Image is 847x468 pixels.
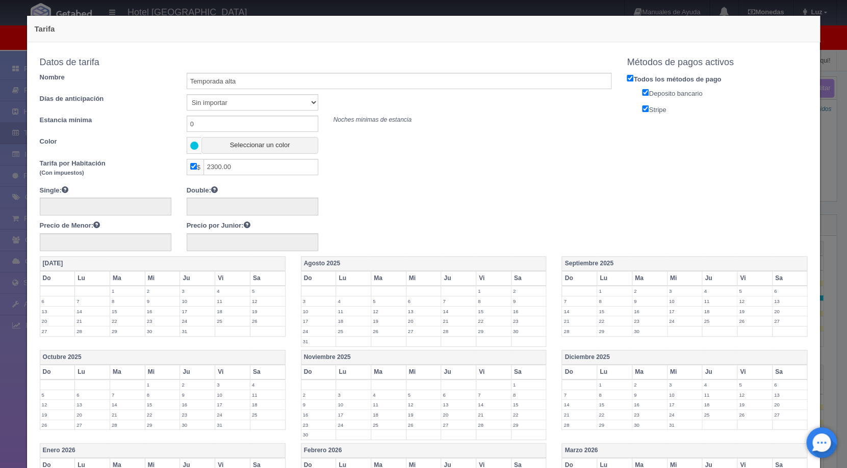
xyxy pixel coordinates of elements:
label: 9 [145,296,180,306]
label: 9 [301,400,336,409]
label: 15 [597,400,632,409]
label: 22 [597,316,632,326]
label: 23 [511,316,546,326]
label: 25 [336,326,371,336]
label: 29 [597,326,632,336]
label: 21 [562,316,597,326]
button: Seleccionar un color [201,137,318,154]
label: 4 [215,286,250,296]
label: Precio de Menor: [40,221,100,231]
label: 7 [476,390,511,400]
label: Color [32,137,179,147]
label: 28 [562,420,597,430]
th: Do [40,365,75,379]
th: Vi [737,271,772,286]
label: 9 [511,296,546,306]
label: 13 [773,296,807,306]
th: Ma [110,271,145,286]
label: 6 [441,390,476,400]
input: Deposito bancario [642,89,649,96]
th: Do [562,271,597,286]
label: 11 [215,296,250,306]
label: Tarifa por Habitación [32,159,179,178]
h4: Métodos de pagos activos [627,58,807,68]
label: 27 [406,326,441,336]
th: Sa [772,365,807,379]
label: 11 [250,390,285,400]
label: 26 [371,326,406,336]
label: 7 [562,390,597,400]
label: 23 [632,410,667,420]
label: 24 [301,326,336,336]
label: 30 [632,420,667,430]
label: 1 [597,380,632,390]
th: Ju [180,365,215,379]
label: 21 [441,316,476,326]
label: 2 [145,286,180,296]
label: 28 [476,420,511,430]
label: 10 [301,307,336,316]
label: 5 [250,286,285,296]
label: 27 [40,326,75,336]
label: 3 [668,286,702,296]
input: Todos los métodos de pago [627,75,633,81]
label: 13 [40,307,75,316]
label: 25 [215,316,250,326]
label: 27 [441,420,476,430]
label: 21 [476,410,511,420]
label: 18 [336,316,371,326]
label: 23 [145,316,180,326]
label: Deposito bancario [634,87,815,99]
th: Ju [441,365,476,379]
label: 25 [702,410,737,420]
label: 19 [371,316,406,326]
label: 30 [511,326,546,336]
label: 1 [145,380,180,390]
label: 17 [215,400,250,409]
label: 14 [75,307,110,316]
label: 2 [511,286,546,296]
label: 13 [75,400,110,409]
label: 13 [441,400,476,409]
label: 7 [110,390,145,400]
label: Todos los métodos de pago [619,73,815,85]
label: 22 [110,316,145,326]
h4: Datos de tarifa [40,58,612,68]
th: Lu [336,271,371,286]
label: 2 [632,286,667,296]
label: 29 [110,326,145,336]
label: 27 [773,316,807,326]
label: Nombre [32,73,179,82]
label: 8 [511,390,546,400]
label: 5 [406,390,441,400]
label: 19 [40,410,75,420]
label: 21 [75,316,110,326]
span: $ [187,159,203,175]
th: Ju [180,271,215,286]
label: 30 [180,420,215,430]
label: Días de anticipación [32,94,179,104]
th: [DATE] [40,257,285,271]
label: 18 [215,307,250,316]
th: Lu [597,271,632,286]
label: 20 [406,316,441,326]
label: 26 [40,420,75,430]
label: 1 [110,286,145,296]
label: 18 [371,410,406,420]
label: 4 [702,286,737,296]
label: 19 [737,307,772,316]
label: 16 [180,400,215,409]
th: Marzo 2026 [562,444,807,458]
th: Mi [667,365,702,379]
label: 2 [632,380,667,390]
label: Single: [40,185,68,196]
label: 15 [110,307,145,316]
label: 22 [511,410,546,420]
label: 14 [110,400,145,409]
label: 5 [737,380,772,390]
label: 5 [40,390,75,400]
th: Do [301,365,336,379]
label: 20 [75,410,110,420]
label: 10 [215,390,250,400]
label: 29 [476,326,511,336]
